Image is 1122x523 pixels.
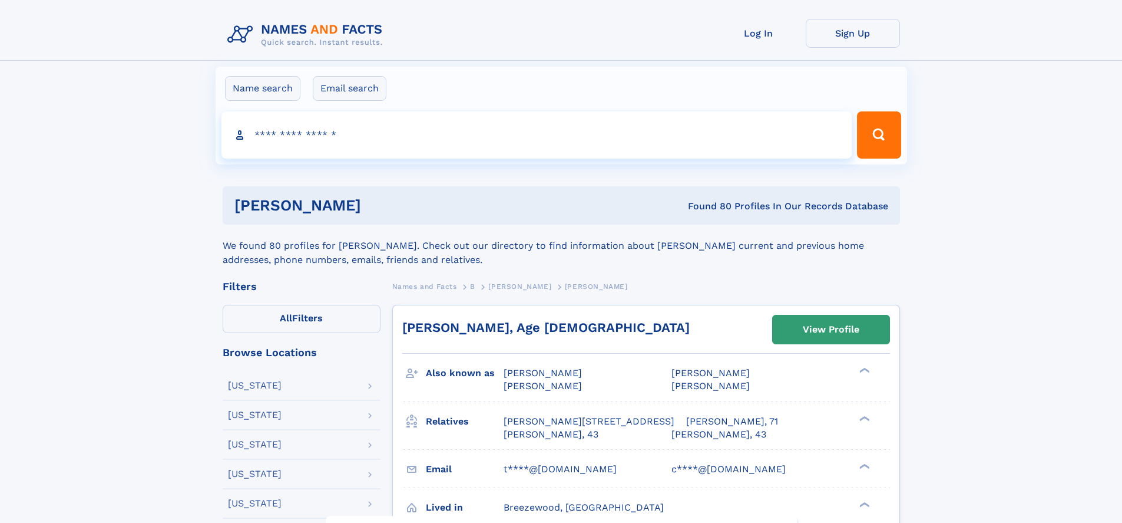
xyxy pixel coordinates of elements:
[686,415,778,428] a: [PERSON_NAME], 71
[313,76,386,101] label: Email search
[488,282,551,291] span: [PERSON_NAME]
[504,367,582,379] span: [PERSON_NAME]
[504,502,664,513] span: Breezewood, [GEOGRAPHIC_DATA]
[565,282,628,291] span: [PERSON_NAME]
[426,412,504,432] h3: Relatives
[857,111,901,159] button: Search Button
[856,501,871,508] div: ❯
[671,380,750,392] span: [PERSON_NAME]
[225,76,300,101] label: Name search
[223,19,392,51] img: Logo Names and Facts
[504,415,674,428] a: [PERSON_NAME][STREET_ADDRESS]
[228,469,282,479] div: [US_STATE]
[228,381,282,390] div: [US_STATE]
[806,19,900,48] a: Sign Up
[228,499,282,508] div: [US_STATE]
[402,320,690,335] a: [PERSON_NAME], Age [DEMOGRAPHIC_DATA]
[671,428,766,441] a: [PERSON_NAME], 43
[228,440,282,449] div: [US_STATE]
[228,410,282,420] div: [US_STATE]
[470,282,475,291] span: B
[671,367,750,379] span: [PERSON_NAME]
[221,111,852,159] input: search input
[711,19,806,48] a: Log In
[856,415,871,422] div: ❯
[392,279,457,294] a: Names and Facts
[223,347,380,358] div: Browse Locations
[280,313,292,324] span: All
[426,363,504,383] h3: Also known as
[426,498,504,518] h3: Lived in
[524,200,888,213] div: Found 80 Profiles In Our Records Database
[856,462,871,470] div: ❯
[803,316,859,343] div: View Profile
[223,225,900,267] div: We found 80 profiles for [PERSON_NAME]. Check out our directory to find information about [PERSON...
[504,380,582,392] span: [PERSON_NAME]
[504,428,598,441] a: [PERSON_NAME], 43
[488,279,551,294] a: [PERSON_NAME]
[470,279,475,294] a: B
[223,305,380,333] label: Filters
[773,315,889,344] a: View Profile
[426,459,504,479] h3: Email
[223,281,380,292] div: Filters
[234,198,525,213] h1: [PERSON_NAME]
[856,367,871,374] div: ❯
